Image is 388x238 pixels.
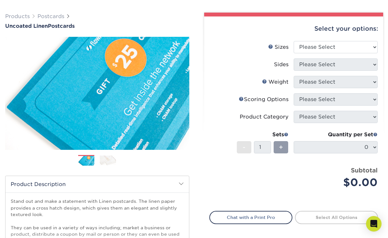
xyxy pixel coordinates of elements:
a: Products [5,13,30,19]
div: Sides [274,61,288,68]
img: Postcards 02 [100,155,116,165]
div: $0.00 [299,175,378,190]
h2: Product Description [5,176,189,192]
strong: Subtotal [351,167,378,174]
h1: Postcards [5,23,189,29]
a: Chat with a Print Pro [209,211,292,224]
img: Uncoated Linen 01 [5,30,189,157]
iframe: Google Customer Reviews [2,218,55,236]
div: Product Category [240,113,288,121]
div: Sets [237,131,288,139]
span: + [279,142,283,152]
a: Uncoated LinenPostcards [5,23,189,29]
div: Scoring Options [239,96,288,103]
div: Sizes [268,43,288,51]
div: Quantity per Set [294,131,378,139]
span: - [243,142,246,152]
div: Weight [262,78,288,86]
span: Uncoated Linen [5,23,48,29]
div: Open Intercom Messenger [366,216,382,232]
a: Postcards [37,13,64,19]
img: Postcards 01 [78,155,94,167]
a: Select All Options [295,211,378,224]
div: Select your options: [209,16,378,41]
